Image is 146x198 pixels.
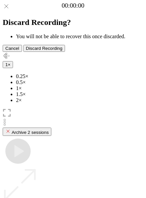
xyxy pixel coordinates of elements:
li: 1× [16,85,143,91]
button: 1× [3,61,13,68]
div: Archive 2 sessions [5,129,49,135]
button: Archive 2 sessions [3,128,51,136]
span: 1 [5,62,8,67]
button: Discard Recording [23,45,65,52]
button: Cancel [3,45,22,52]
a: 00:00:00 [62,2,84,9]
li: 0.5× [16,79,143,85]
h2: Discard Recording? [3,18,143,27]
li: 1.5× [16,91,143,97]
li: 0.25× [16,73,143,79]
li: You will not be able to recover this once discarded. [16,34,143,40]
li: 2× [16,97,143,103]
